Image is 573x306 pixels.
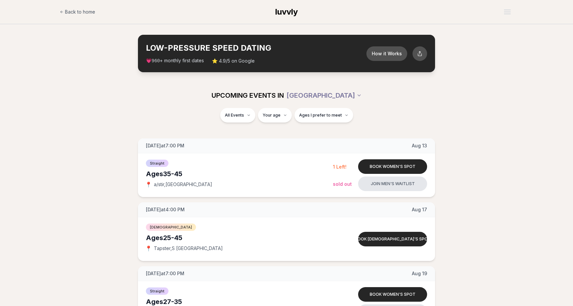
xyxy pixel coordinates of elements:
span: [DATE] at 7:00 PM [146,270,184,277]
button: Book women's spot [358,287,427,302]
button: All Events [220,108,255,123]
span: Straight [146,287,168,295]
span: Ages I prefer to meet [299,113,342,118]
button: How it Works [366,46,407,61]
button: Ages I prefer to meet [294,108,353,123]
span: Sold Out [333,181,352,187]
span: 1 Left! [333,164,347,170]
span: a/stir , [GEOGRAPHIC_DATA] [154,181,212,188]
span: 960 [152,58,160,64]
span: Aug 17 [412,206,427,213]
span: Your age [263,113,281,118]
button: [GEOGRAPHIC_DATA] [286,88,362,103]
a: Back to home [60,5,95,19]
span: UPCOMING EVENTS IN [212,91,284,100]
span: Aug 19 [412,270,427,277]
span: All Events [225,113,244,118]
span: Straight [146,160,168,167]
div: Ages 25-45 [146,233,333,242]
span: 📍 [146,246,151,251]
span: [DATE] at 7:00 PM [146,142,184,149]
h2: LOW-PRESSURE SPEED DATING [146,43,366,53]
span: Tapster , S [GEOGRAPHIC_DATA] [154,245,223,252]
span: Aug 13 [412,142,427,149]
span: 📍 [146,182,151,187]
a: luvvly [275,7,298,17]
button: Join men's waitlist [358,177,427,191]
span: Back to home [65,9,95,15]
span: 💗 + monthly first dates [146,57,204,64]
span: ⭐ 4.9/5 on Google [212,58,255,64]
button: Your age [258,108,292,123]
button: Open menu [501,7,513,17]
span: [DATE] at 4:00 PM [146,206,185,213]
button: Book [DEMOGRAPHIC_DATA]'s spot [358,232,427,246]
div: Ages 35-45 [146,169,333,178]
button: Book women's spot [358,159,427,174]
span: [DEMOGRAPHIC_DATA] [146,224,196,231]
